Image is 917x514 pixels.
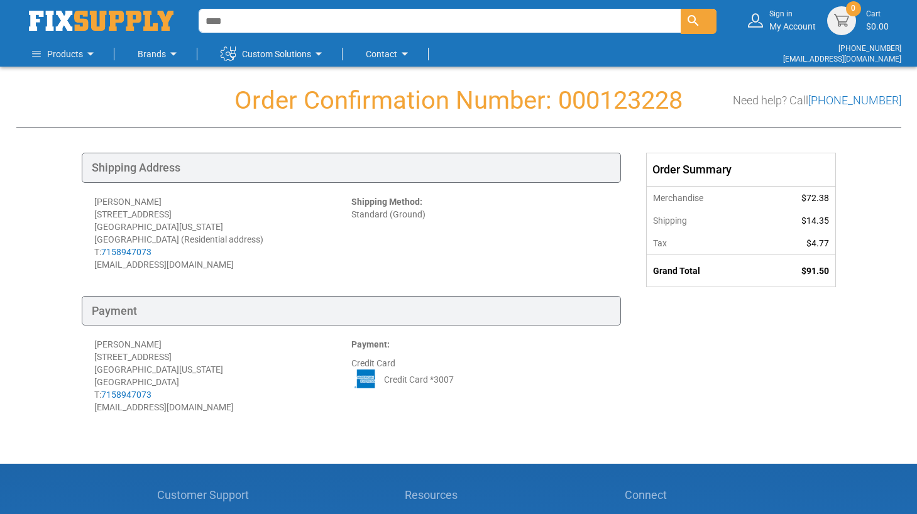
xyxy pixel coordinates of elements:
th: Tax [647,232,762,255]
span: Credit Card *3007 [384,373,454,386]
span: 0 [851,3,855,14]
div: Standard (Ground) [351,195,608,271]
small: Cart [866,9,889,19]
strong: Shipping Method: [351,197,422,207]
h5: Resources [405,489,476,501]
div: Shipping Address [82,153,621,183]
span: $14.35 [801,216,829,226]
a: Products [32,41,98,67]
div: My Account [769,9,816,32]
img: AE [351,369,380,388]
div: Payment [82,296,621,326]
span: $72.38 [801,193,829,203]
th: Merchandise [647,186,762,209]
a: [PHONE_NUMBER] [838,44,901,53]
a: store logo [29,11,173,31]
img: Fix Industrial Supply [29,11,173,31]
a: Contact [366,41,412,67]
h3: Need help? Call [733,94,901,107]
strong: Grand Total [653,266,700,276]
strong: Payment: [351,339,390,349]
span: $4.77 [806,238,829,248]
a: 7158947073 [101,247,151,257]
h5: Customer Support [157,489,256,501]
a: Brands [138,41,181,67]
a: Custom Solutions [221,41,326,67]
a: [EMAIL_ADDRESS][DOMAIN_NAME] [783,55,901,63]
small: Sign in [769,9,816,19]
a: 7158947073 [101,390,151,400]
th: Shipping [647,209,762,232]
div: Credit Card [351,338,608,413]
div: [PERSON_NAME] [STREET_ADDRESS] [GEOGRAPHIC_DATA][US_STATE] [GEOGRAPHIC_DATA] T: [EMAIL_ADDRESS][D... [94,338,351,413]
h5: Connect [625,489,761,501]
div: Order Summary [647,153,835,186]
h1: Order Confirmation Number: 000123228 [16,87,901,114]
a: [PHONE_NUMBER] [808,94,901,107]
div: [PERSON_NAME] [STREET_ADDRESS] [GEOGRAPHIC_DATA][US_STATE] [GEOGRAPHIC_DATA] (Residential address... [94,195,351,271]
span: $0.00 [866,21,889,31]
span: $91.50 [801,266,829,276]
